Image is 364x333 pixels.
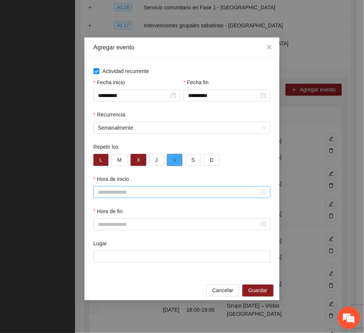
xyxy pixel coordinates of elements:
[149,154,164,166] button: J
[248,287,268,295] span: Guardar
[266,44,272,50] span: close
[98,188,259,196] input: Hora de inicio
[98,91,169,100] input: Fecha inicio
[93,239,107,248] label: Lugar
[99,67,152,75] span: Actividad recurrente
[212,287,233,295] span: Cancelar
[93,43,271,52] div: Agregar evento
[44,100,104,176] span: Estamos en línea.
[98,220,259,228] input: Hora de fin
[184,78,209,87] label: Fecha fin
[93,207,123,215] label: Hora de fin
[93,78,125,87] label: Fecha inicio
[188,91,259,100] input: Fecha fin
[4,205,143,231] textarea: Escriba su mensaje y pulse “Intro”
[204,154,220,166] button: D
[210,156,214,164] span: D
[93,143,119,151] label: Repetir los
[123,4,141,22] div: Minimizar ventana de chat en vivo
[242,285,274,297] button: Guardar
[39,38,126,48] div: Chatee con nosotros ahora
[155,156,158,164] span: J
[93,154,108,166] button: L
[98,122,266,133] span: Semanalmente
[131,154,146,166] button: X
[99,156,102,164] span: L
[185,154,201,166] button: S
[173,156,176,164] span: V
[259,37,280,58] button: Close
[206,285,239,297] button: Cancelar
[191,156,195,164] span: S
[93,175,129,183] label: Hora de inicio
[111,154,128,166] button: M
[137,156,140,164] span: X
[93,251,271,263] input: Lugar
[93,111,125,119] label: Recurrencia
[117,156,122,164] span: M
[167,154,182,166] button: V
